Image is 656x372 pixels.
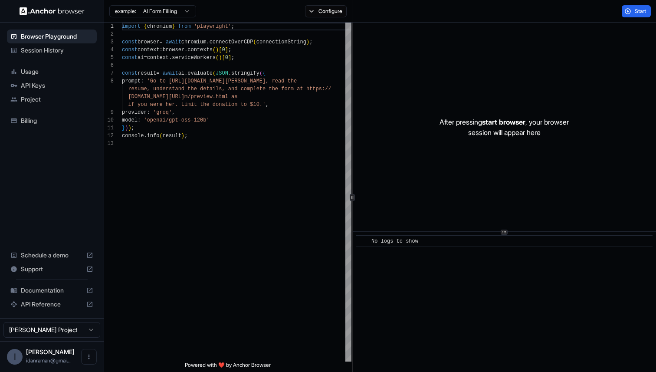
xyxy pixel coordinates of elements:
[7,248,97,262] div: Schedule a demo
[104,23,114,30] div: 1
[104,62,114,69] div: 6
[20,7,85,15] img: Anchor Logo
[219,55,222,61] span: )
[147,78,278,84] span: 'Go to [URL][DOMAIN_NAME][PERSON_NAME], re
[309,39,312,45] span: ;
[216,55,219,61] span: (
[144,55,147,61] span: =
[122,70,138,76] span: const
[21,46,93,55] span: Session History
[122,23,141,30] span: import
[122,109,147,115] span: provider
[7,92,97,106] div: Project
[187,70,213,76] span: evaluate
[166,39,181,45] span: await
[26,348,75,356] span: Idan Raman
[635,8,647,15] span: Start
[163,47,184,53] span: browser
[144,117,209,123] span: 'openai/gpt-oss-120b'
[104,54,114,62] div: 5
[131,125,134,131] span: ;
[115,8,136,15] span: example:
[104,116,114,124] div: 10
[231,70,259,76] span: stringify
[159,39,162,45] span: =
[81,349,97,365] button: Open menu
[219,47,222,53] span: [
[153,109,172,115] span: 'groq'
[440,117,569,138] p: After pressing , your browser session will appear here
[21,81,93,90] span: API Keys
[306,39,309,45] span: )
[21,116,93,125] span: Billing
[213,70,216,76] span: (
[122,125,125,131] span: }
[7,65,97,79] div: Usage
[184,94,237,100] span: m/preview.html as
[147,133,160,139] span: info
[361,237,365,246] span: ​
[7,262,97,276] div: Support
[305,5,347,17] button: Configure
[21,95,93,104] span: Project
[213,47,216,53] span: (
[104,109,114,116] div: 9
[228,55,231,61] span: ]
[159,47,162,53] span: =
[21,265,83,273] span: Support
[122,78,141,84] span: prompt
[128,94,184,100] span: [DOMAIN_NAME][URL]
[266,102,269,108] span: ,
[187,47,213,53] span: contexts
[104,124,114,132] div: 11
[181,133,184,139] span: )
[210,39,253,45] span: connectOverCDP
[104,46,114,54] div: 4
[7,43,97,57] div: Session History
[7,79,97,92] div: API Keys
[128,125,131,131] span: )
[184,70,187,76] span: .
[256,39,306,45] span: connectionString
[104,30,114,38] div: 2
[222,55,225,61] span: [
[147,109,150,115] span: :
[21,32,93,41] span: Browser Playground
[21,300,83,309] span: API Reference
[216,47,219,53] span: )
[231,55,234,61] span: ;
[104,38,114,46] div: 3
[178,70,184,76] span: ai
[206,39,209,45] span: .
[228,47,231,53] span: ;
[172,55,216,61] span: serviceWorkers
[278,78,297,84] span: ad the
[253,39,256,45] span: (
[138,39,159,45] span: browser
[7,297,97,311] div: API Reference
[371,238,418,244] span: No logs to show
[128,86,284,92] span: resume, understand the details, and complete the f
[7,30,97,43] div: Browser Playground
[122,47,138,53] span: const
[104,140,114,148] div: 13
[482,118,525,126] span: start browser
[147,23,172,30] span: chromium
[21,286,83,295] span: Documentation
[184,133,187,139] span: ;
[169,55,172,61] span: .
[144,23,147,30] span: {
[262,70,266,76] span: {
[231,23,234,30] span: ;
[172,23,175,30] span: }
[138,70,156,76] span: result
[7,283,97,297] div: Documentation
[259,70,262,76] span: (
[163,70,178,76] span: await
[122,39,138,45] span: const
[225,47,228,53] span: ]
[178,23,191,30] span: from
[228,70,231,76] span: .
[184,47,187,53] span: .
[7,114,97,128] div: Billing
